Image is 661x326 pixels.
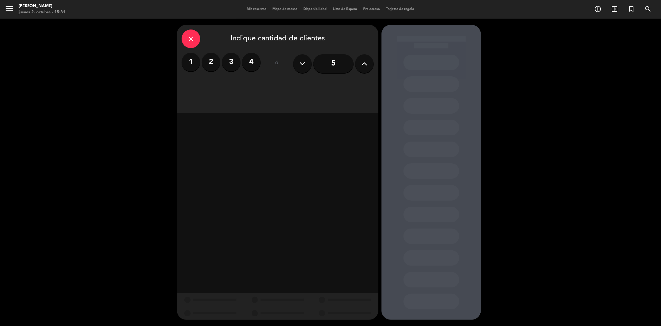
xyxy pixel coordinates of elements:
span: Lista de Espera [330,7,360,11]
label: 2 [202,53,220,71]
div: jueves 2. octubre - 15:31 [19,9,65,16]
label: 1 [182,53,200,71]
i: turned_in_not [628,5,635,13]
div: Indique cantidad de clientes [182,29,374,48]
span: Mis reservas [244,7,269,11]
i: add_circle_outline [594,5,602,13]
i: search [644,5,652,13]
span: Disponibilidad [300,7,330,11]
div: [PERSON_NAME] [19,3,65,9]
span: Mapa de mesas [269,7,300,11]
label: 4 [242,53,261,71]
span: Pre-acceso [360,7,383,11]
span: Tarjetas de regalo [383,7,417,11]
i: close [187,35,195,43]
i: exit_to_app [611,5,618,13]
div: ó [267,53,287,75]
i: menu [5,4,14,13]
button: menu [5,4,14,15]
label: 3 [222,53,240,71]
